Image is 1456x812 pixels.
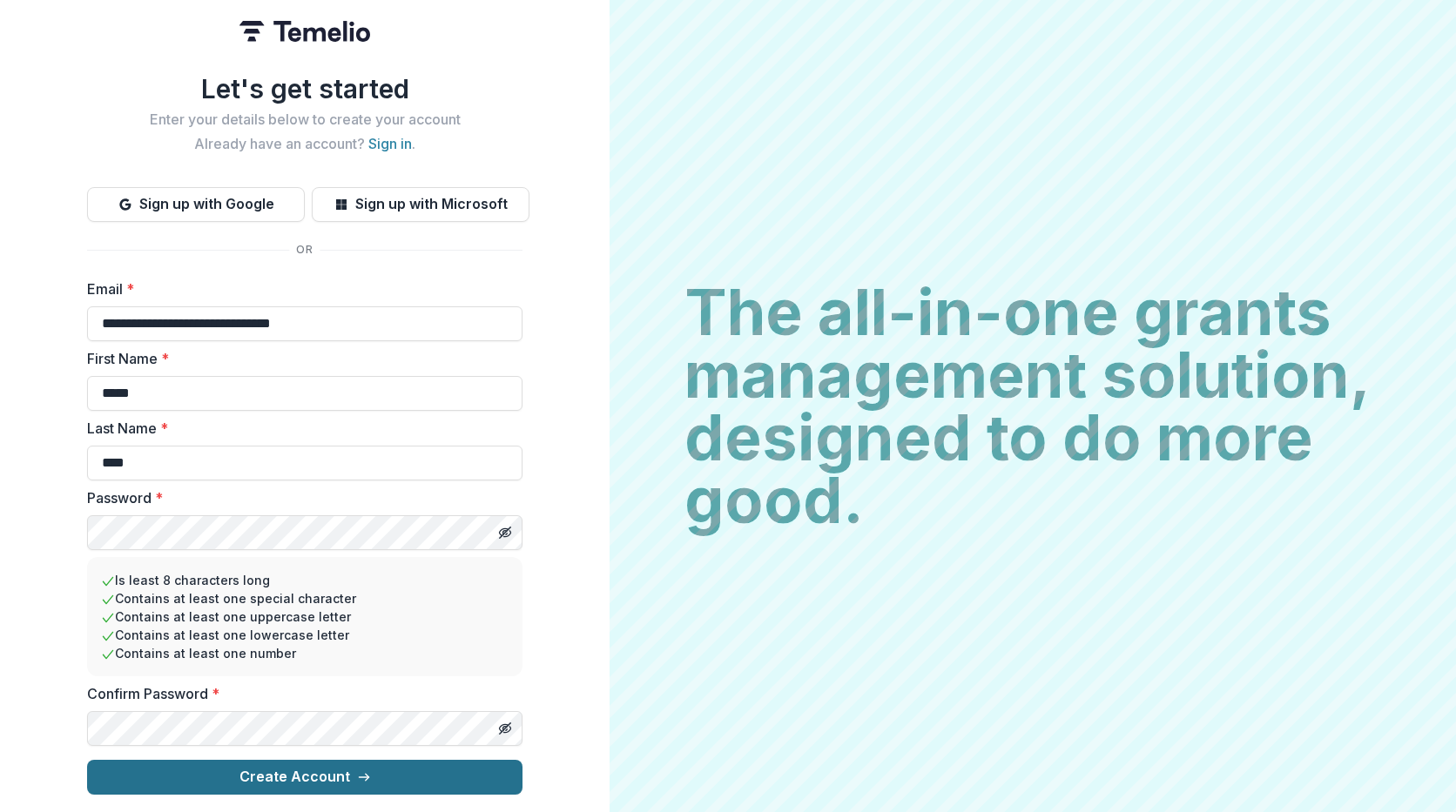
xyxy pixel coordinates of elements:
[87,73,522,104] h1: Let's get started
[87,760,522,795] button: Create Account
[101,571,509,589] li: Is least 8 characters long
[239,21,370,42] img: Temelio
[87,418,512,439] label: Last Name
[101,644,509,662] li: Contains at least one number
[101,607,509,626] li: Contains at least one uppercase letter
[87,136,522,152] h2: Already have an account? .
[87,187,305,222] button: Sign up with Google
[87,278,512,299] label: Email
[312,187,529,222] button: Sign up with Microsoft
[101,589,509,607] li: Contains at least one special character
[101,626,509,644] li: Contains at least one lowercase letter
[87,683,512,704] label: Confirm Password
[491,519,519,547] button: Toggle password visibility
[87,487,512,508] label: Password
[491,715,519,742] button: Toggle password visibility
[87,111,522,128] h2: Enter your details below to create your account
[87,348,512,369] label: First Name
[368,135,412,152] a: Sign in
